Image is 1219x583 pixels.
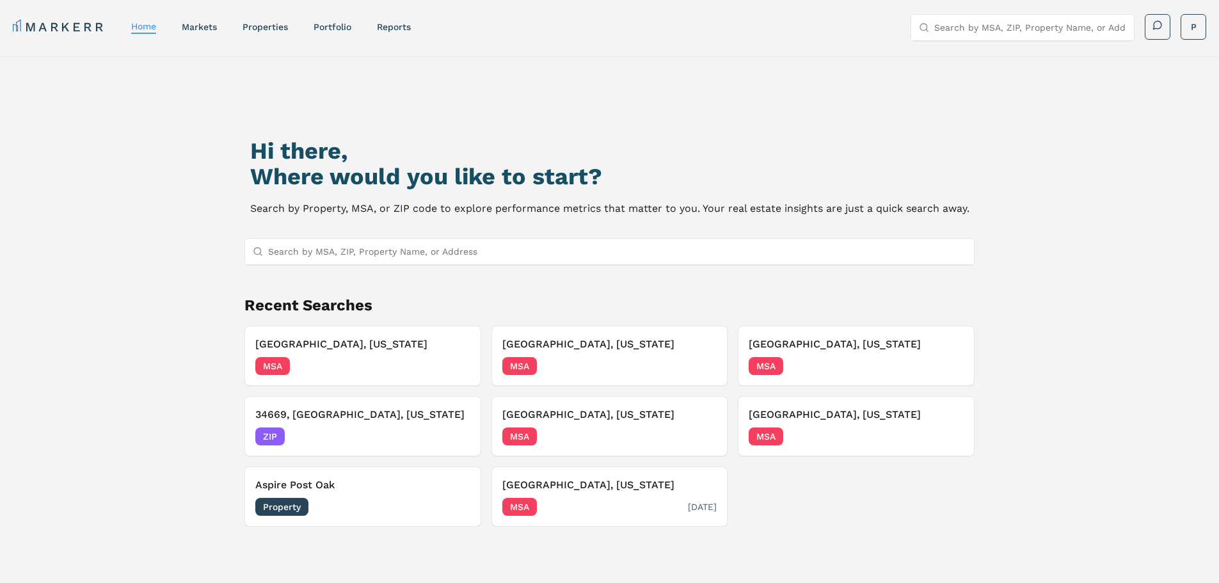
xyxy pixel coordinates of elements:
[244,467,481,527] button: Aspire Post OakProperty[DATE]
[243,22,288,32] a: properties
[255,477,470,493] h3: Aspire Post Oak
[314,22,351,32] a: Portfolio
[255,498,308,516] span: Property
[491,396,728,456] button: [GEOGRAPHIC_DATA], [US_STATE]MSA[DATE]
[491,326,728,386] button: [GEOGRAPHIC_DATA], [US_STATE]MSA[DATE]
[502,427,537,445] span: MSA
[255,357,290,375] span: MSA
[502,357,537,375] span: MSA
[935,360,964,372] span: [DATE]
[244,295,975,315] h2: Recent Searches
[491,467,728,527] button: [GEOGRAPHIC_DATA], [US_STATE]MSA[DATE]
[749,407,964,422] h3: [GEOGRAPHIC_DATA], [US_STATE]
[268,239,967,264] input: Search by MSA, ZIP, Property Name, or Address
[502,407,717,422] h3: [GEOGRAPHIC_DATA], [US_STATE]
[688,360,717,372] span: [DATE]
[688,430,717,443] span: [DATE]
[442,430,470,443] span: [DATE]
[250,200,969,218] p: Search by Property, MSA, or ZIP code to explore performance metrics that matter to you. Your real...
[1181,14,1206,40] button: P
[502,498,537,516] span: MSA
[182,22,217,32] a: markets
[749,337,964,352] h3: [GEOGRAPHIC_DATA], [US_STATE]
[738,326,975,386] button: [GEOGRAPHIC_DATA], [US_STATE]MSA[DATE]
[688,500,717,513] span: [DATE]
[935,430,964,443] span: [DATE]
[502,477,717,493] h3: [GEOGRAPHIC_DATA], [US_STATE]
[250,138,969,164] h1: Hi there,
[442,500,470,513] span: [DATE]
[1191,20,1197,33] span: P
[244,396,481,456] button: 34669, [GEOGRAPHIC_DATA], [US_STATE]ZIP[DATE]
[250,164,969,189] h2: Where would you like to start?
[749,427,783,445] span: MSA
[377,22,411,32] a: reports
[255,407,470,422] h3: 34669, [GEOGRAPHIC_DATA], [US_STATE]
[131,21,156,31] a: home
[255,337,470,352] h3: [GEOGRAPHIC_DATA], [US_STATE]
[502,337,717,352] h3: [GEOGRAPHIC_DATA], [US_STATE]
[442,360,470,372] span: [DATE]
[738,396,975,456] button: [GEOGRAPHIC_DATA], [US_STATE]MSA[DATE]
[244,326,481,386] button: [GEOGRAPHIC_DATA], [US_STATE]MSA[DATE]
[749,357,783,375] span: MSA
[255,427,285,445] span: ZIP
[13,18,106,36] a: MARKERR
[934,15,1126,40] input: Search by MSA, ZIP, Property Name, or Address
